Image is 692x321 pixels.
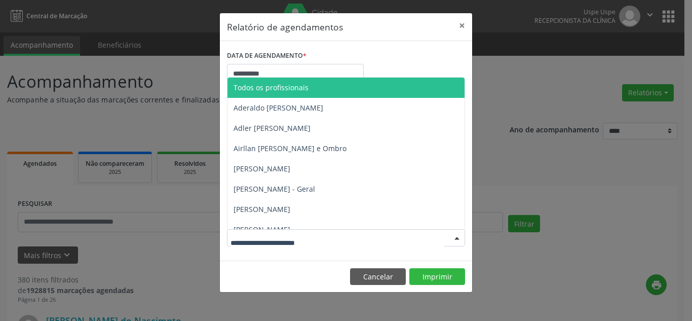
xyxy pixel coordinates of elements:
[409,268,465,286] button: Imprimir
[452,13,472,38] button: Close
[234,164,290,173] span: [PERSON_NAME]
[234,123,311,133] span: Adler [PERSON_NAME]
[350,268,406,286] button: Cancelar
[234,103,323,113] span: Aderaldo [PERSON_NAME]
[234,144,347,153] span: Airllan [PERSON_NAME] e Ombro
[234,204,290,214] span: [PERSON_NAME]
[234,83,309,92] span: Todos os profissionais
[234,225,290,234] span: [PERSON_NAME]
[227,48,306,64] label: DATA DE AGENDAMENTO
[227,20,343,33] h5: Relatório de agendamentos
[234,184,315,194] span: [PERSON_NAME] - Geral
